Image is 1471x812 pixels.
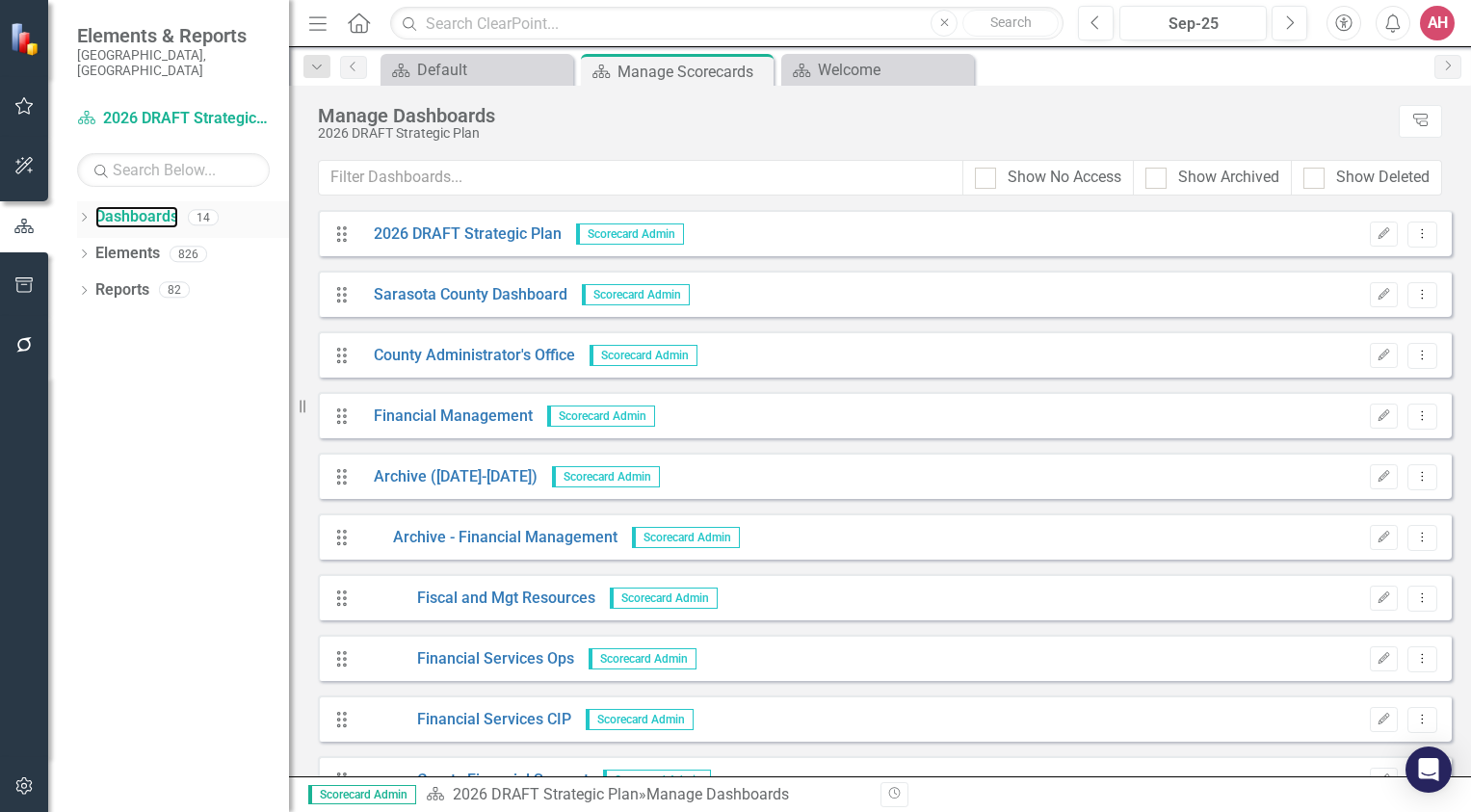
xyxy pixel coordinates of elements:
[359,284,567,306] a: Sarasota County Dashboard
[1420,6,1455,40] button: AH
[359,709,571,731] a: Financial Services CIP
[603,770,711,791] span: Scorecard Admin
[786,58,969,82] a: Welcome
[359,527,617,549] a: Archive - Financial Management
[359,223,562,246] a: 2026 DRAFT Strategic Plan
[77,108,270,130] a: 2026 DRAFT Strategic Plan
[547,406,655,427] span: Scorecard Admin
[1336,167,1430,189] div: Show Deleted
[590,345,697,366] span: Scorecard Admin
[1008,167,1121,189] div: Show No Access
[1405,747,1452,793] div: Open Intercom Messenger
[962,10,1059,37] button: Search
[990,14,1032,30] span: Search
[359,770,589,792] a: Grants Financial Support
[1126,13,1260,36] div: Sep-25
[1119,6,1267,40] button: Sep-25
[95,243,160,265] a: Elements
[359,466,538,488] a: Archive ([DATE]-[DATE])
[318,126,1389,141] div: 2026 DRAFT Strategic Plan
[582,284,690,305] span: Scorecard Admin
[385,58,568,82] a: Default
[77,24,270,47] span: Elements & Reports
[318,160,963,196] input: Filter Dashboards...
[359,648,574,670] a: Financial Services Ops
[589,648,696,669] span: Scorecard Admin
[576,223,684,245] span: Scorecard Admin
[552,466,660,487] span: Scorecard Admin
[159,282,190,299] div: 82
[95,206,178,228] a: Dashboards
[417,58,568,82] div: Default
[359,406,533,428] a: Financial Management
[617,60,769,84] div: Manage Scorecards
[170,246,207,262] div: 826
[390,7,1064,40] input: Search ClearPoint...
[610,588,718,609] span: Scorecard Admin
[308,785,416,804] span: Scorecard Admin
[359,588,595,610] a: Fiscal and Mgt Resources
[318,105,1389,126] div: Manage Dashboards
[188,209,219,225] div: 14
[77,47,270,79] small: [GEOGRAPHIC_DATA], [GEOGRAPHIC_DATA]
[426,784,866,806] div: » Manage Dashboards
[77,153,270,187] input: Search Below...
[1178,167,1279,189] div: Show Archived
[586,709,694,730] span: Scorecard Admin
[818,58,969,82] div: Welcome
[359,345,575,367] a: County Administrator's Office
[8,20,44,57] img: ClearPoint Strategy
[453,785,639,803] a: 2026 DRAFT Strategic Plan
[95,279,149,301] a: Reports
[632,527,740,548] span: Scorecard Admin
